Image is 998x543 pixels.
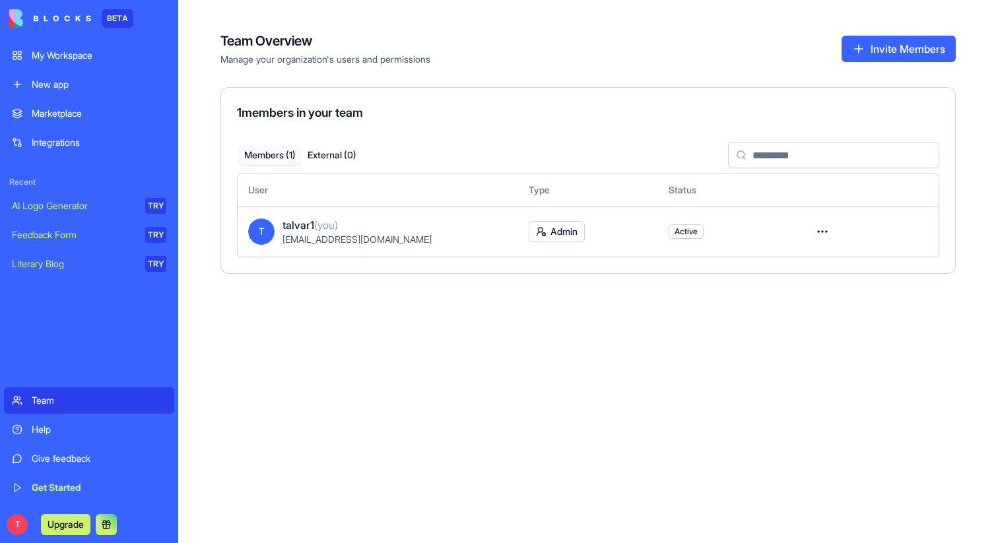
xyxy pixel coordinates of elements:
[239,146,301,165] button: Members ( 1 )
[7,514,28,535] span: T
[4,100,174,127] a: Marketplace
[248,218,275,245] span: T
[32,423,166,436] div: Help
[9,9,91,28] img: logo
[669,183,787,197] div: Status
[145,198,166,214] div: TRY
[4,222,174,248] a: Feedback FormTRY
[145,256,166,272] div: TRY
[4,387,174,414] a: Team
[283,217,338,233] span: talvar1
[145,227,166,243] div: TRY
[102,9,133,28] div: BETA
[32,78,166,91] div: New app
[32,452,166,465] div: Give feedback
[4,42,174,69] a: My Workspace
[4,416,174,443] a: Help
[32,107,166,120] div: Marketplace
[12,228,136,241] div: Feedback Form
[12,199,136,212] div: AI Logo Generator
[529,183,648,197] div: Type
[550,225,578,238] span: Admin
[237,106,363,119] span: 1 members in your team
[4,251,174,277] a: Literary BlogTRY
[4,129,174,156] a: Integrations
[41,514,90,535] button: Upgrade
[9,9,133,28] a: BETA
[41,517,90,530] a: Upgrade
[675,226,698,237] span: Active
[314,218,338,232] span: (you)
[4,445,174,472] a: Give feedback
[12,257,136,271] div: Literary Blog
[283,234,432,245] span: [EMAIL_ADDRESS][DOMAIN_NAME]
[529,221,585,242] button: Admin
[32,49,166,62] div: My Workspace
[842,36,956,62] button: Invite Members
[4,71,174,98] a: New app
[32,136,166,149] div: Integrations
[4,474,174,501] a: Get Started
[4,177,174,187] span: Recent
[32,481,166,494] div: Get Started
[32,394,166,407] div: Team
[301,146,363,165] button: External ( 0 )
[220,32,430,50] h4: Team Overview
[238,174,518,206] th: User
[4,193,174,219] a: AI Logo GeneratorTRY
[220,53,430,66] span: Manage your organization's users and permissions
